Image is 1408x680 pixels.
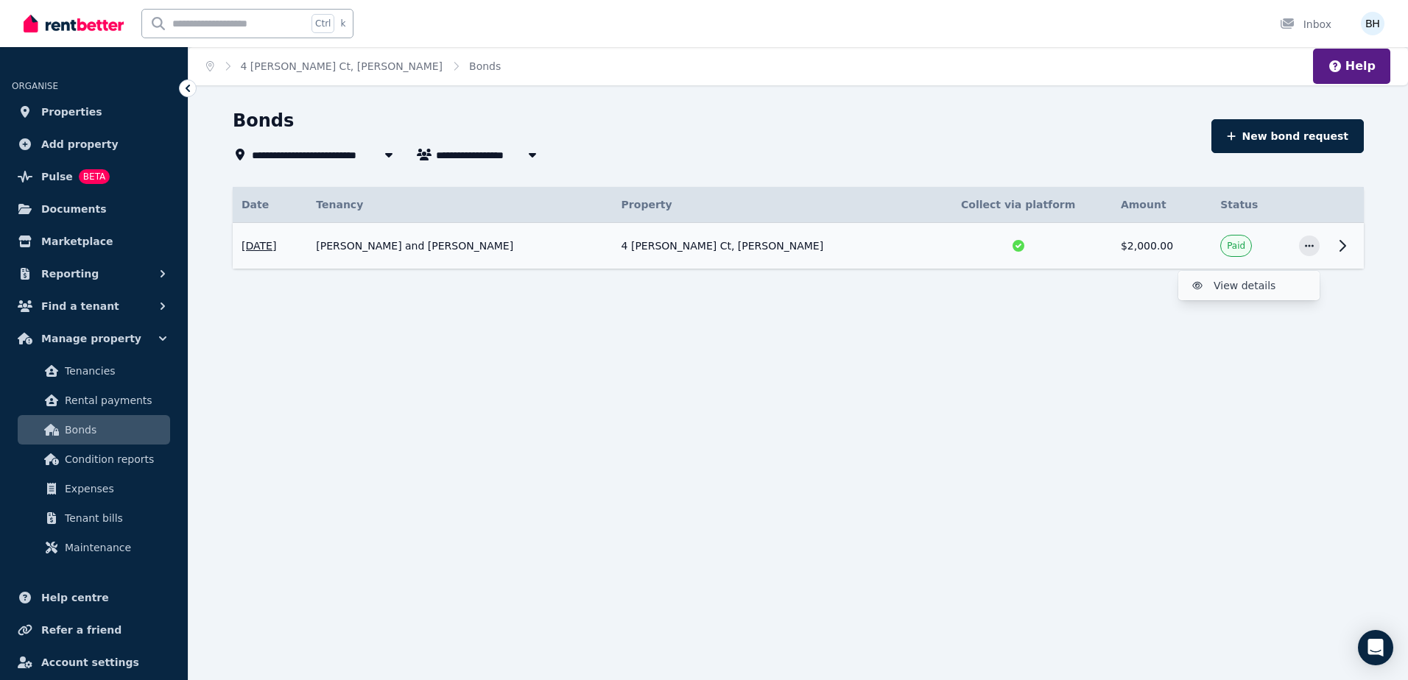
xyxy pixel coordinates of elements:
a: Add property [12,130,176,159]
span: Rental payments [65,392,164,409]
a: PulseBETA [12,162,176,191]
span: Bonds [65,421,164,439]
img: RentBetter [24,13,124,35]
span: Manage property [41,330,141,347]
span: Maintenance [65,539,164,556]
span: Properties [41,103,102,121]
th: Collect via platform [924,187,1111,223]
button: View details [1178,271,1320,300]
a: Bonds [18,415,170,445]
span: Tenant bills [65,509,164,527]
span: Pulse [41,168,73,185]
a: Tenant bills [18,503,170,533]
button: Help [1328,57,1376,75]
span: Documents [41,200,107,218]
img: Bradley Hulm & Maria Hulm [1361,12,1384,35]
td: $2,000.00 [1112,223,1211,269]
span: Refer a friend [41,621,122,639]
button: Manage property [12,324,176,353]
span: Tenancies [65,362,164,380]
th: Status [1211,187,1290,223]
span: Date [242,197,269,212]
span: Marketplace [41,233,113,250]
span: Add property [41,135,119,153]
a: Help centre [12,583,176,612]
a: Bonds [469,60,501,72]
span: Ctrl [311,14,334,33]
a: Maintenance [18,533,170,562]
button: New bond request [1211,119,1364,153]
span: Help centre [41,589,109,606]
a: Marketplace [12,227,176,256]
th: Amount [1112,187,1211,223]
a: Condition reports [18,445,170,474]
td: [PERSON_NAME] and [PERSON_NAME] [307,223,612,269]
span: Expenses [65,480,164,497]
a: Documents [12,194,176,224]
a: Rental payments [18,386,170,415]
div: Inbox [1280,17,1331,32]
div: Open Intercom Messenger [1358,630,1393,665]
span: Paid [1227,240,1245,252]
th: Property [613,187,925,223]
button: Find a tenant [12,291,176,321]
span: Reporting [41,265,99,283]
a: Account settings [12,648,176,677]
span: k [340,18,345,29]
a: 4 [PERSON_NAME] Ct, [PERSON_NAME] [241,60,443,72]
span: Condition reports [65,450,164,468]
td: 4 [PERSON_NAME] Ct, [PERSON_NAME] [613,223,925,269]
h1: Bonds [233,109,294,132]
span: ORGANISE [12,81,58,91]
span: View details [1214,277,1308,294]
th: Tenancy [307,187,612,223]
span: BETA [79,169,110,184]
a: Tenancies [18,356,170,386]
a: Refer a friend [12,615,176,645]
a: Expenses [18,474,170,503]
span: Find a tenant [41,297,119,315]
span: [DATE] [242,238,276,253]
nav: Breadcrumb [189,47,518,85]
button: Reporting [12,259,176,288]
a: Properties [12,97,176,127]
span: Account settings [41,654,139,671]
